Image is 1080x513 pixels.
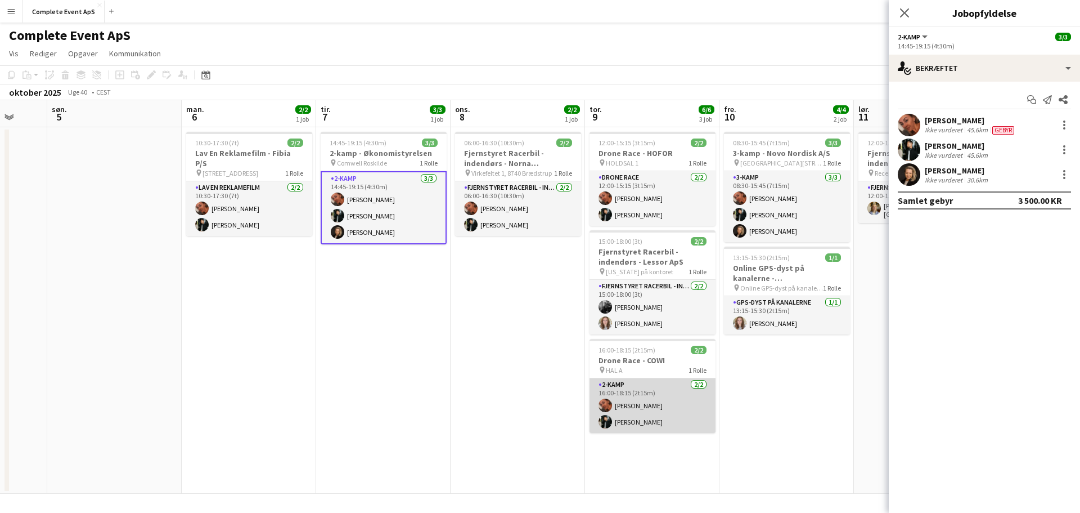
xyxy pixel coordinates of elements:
h3: 3-kamp - Novo Nordisk A/S [724,148,850,158]
app-card-role: 2-kamp2/216:00-18:15 (2t15m)[PERSON_NAME][PERSON_NAME] [589,378,715,433]
span: 1 Rolle [823,284,841,292]
div: Teamet har forskellige gebyrer end i rollen [990,126,1016,135]
span: lør. [858,104,870,114]
h3: Fjernstyret Racerbil - indendørs - Norna Playgrounds A/S [455,148,581,168]
span: 4/4 [833,105,849,114]
div: Ikke vurderet [925,126,965,135]
app-job-card: 10:30-17:30 (7t)2/2Lav En Reklamefilm - Fibia P/S [STREET_ADDRESS]1 RolleLav En Reklamefilm2/210:... [186,132,312,236]
div: Bekræftet [889,55,1080,82]
div: 45.6km [965,151,990,159]
span: 2/2 [295,105,311,114]
div: Ikke vurderet [925,176,965,184]
div: 45.6km [965,126,990,135]
app-job-card: 12:00-15:00 (3t)1/1Fjernstyret Racerbil - indendørs - [PERSON_NAME] Receptionen her på kontoret1 ... [858,132,984,223]
span: HOLDSAL 1 [606,159,638,167]
span: HAL A [606,366,623,374]
button: Complete Event ApS [23,1,105,23]
span: 2/2 [691,237,706,246]
span: tir. [321,104,331,114]
span: 12:00-15:00 (3t) [867,139,911,147]
div: 16:00-18:15 (2t15m)2/2Drone Race - COWI HAL A1 Rolle2-kamp2/216:00-18:15 (2t15m)[PERSON_NAME][PER... [589,339,715,433]
div: Samlet gebyr [898,195,953,206]
span: 1 Rolle [688,267,706,276]
span: 1 Rolle [688,366,706,374]
span: Vis [9,48,19,59]
span: 2/2 [691,346,706,354]
app-card-role: Fjernstyret Racerbil - indendørs1/112:00-15:00 (3t)[PERSON_NAME][GEOGRAPHIC_DATA] [858,181,984,223]
span: 1/1 [825,253,841,262]
span: 2/2 [564,105,580,114]
span: Opgaver [68,48,98,59]
span: 7 [319,110,331,123]
span: Rediger [30,48,57,59]
app-card-role: Fjernstyret Racerbil - indendørs2/215:00-18:00 (3t)[PERSON_NAME][PERSON_NAME] [589,280,715,334]
h3: Drone Race - COWI [589,355,715,365]
h3: Online GPS-dyst på kanalerne - Udenrigsministeriet [724,263,850,283]
app-job-card: 12:00-15:15 (3t15m)2/2Drone Race - HOFOR HOLDSAL 11 RolleDrone Race2/212:00-15:15 (3t15m)[PERSON_... [589,132,715,226]
div: 3 job [699,115,714,123]
span: 2-kamp [898,33,920,41]
span: 9 [588,110,602,123]
app-job-card: 08:30-15:45 (7t15m)3/33-kamp - Novo Nordisk A/S [GEOGRAPHIC_DATA][STREET_ADDRESS][GEOGRAPHIC_DATA... [724,132,850,242]
app-card-role: Lav En Reklamefilm2/210:30-17:30 (7t)[PERSON_NAME][PERSON_NAME] [186,181,312,236]
span: Kommunikation [109,48,161,59]
span: 08:30-15:45 (7t15m) [733,139,790,147]
div: 14:45-19:15 (4t30m) [898,42,1071,50]
span: 1 Rolle [554,169,572,177]
span: [STREET_ADDRESS] [202,169,258,177]
app-card-role: GPS-dyst på kanalerne1/113:15-15:30 (2t15m)[PERSON_NAME] [724,296,850,334]
a: Rediger [25,46,61,61]
div: 3 500.00 KR [1018,195,1062,206]
div: 1 job [565,115,579,123]
app-card-role: Fjernstyret Racerbil - indendørs2/206:00-16:30 (10t30m)[PERSON_NAME][PERSON_NAME] [455,181,581,236]
span: 3/3 [430,105,445,114]
span: 2/2 [287,139,303,147]
a: Opgaver [64,46,102,61]
div: [PERSON_NAME] [925,166,990,176]
span: 3/3 [1055,33,1071,41]
span: 6 [184,110,204,123]
span: ons. [455,104,470,114]
span: 1 Rolle [688,159,706,167]
h3: Jobopfyldelse [889,6,1080,20]
span: 12:00-15:15 (3t15m) [598,139,655,147]
span: tor. [589,104,602,114]
span: Virkefeltet 1, 8740 Brædstrup [471,169,552,177]
div: Ikke vurderet [925,151,965,159]
h3: Fjernstyret Racerbil - indendørs - [PERSON_NAME] [858,148,984,168]
div: [PERSON_NAME] [925,115,1016,126]
h3: 2-kamp - Økonomistyrelsen [321,148,447,158]
app-job-card: 06:00-16:30 (10t30m)2/2Fjernstyret Racerbil - indendørs - Norna Playgrounds A/S Virkefeltet 1, 87... [455,132,581,236]
span: 14:45-19:15 (4t30m) [330,139,386,147]
app-card-role: 2-kamp3/314:45-19:15 (4t30m)[PERSON_NAME][PERSON_NAME][PERSON_NAME] [321,171,447,244]
span: 1 Rolle [823,159,841,167]
span: [GEOGRAPHIC_DATA][STREET_ADDRESS][GEOGRAPHIC_DATA] [740,159,823,167]
span: 3/3 [422,139,438,147]
span: [US_STATE] på kontoret [606,267,673,276]
span: Uge 40 [64,88,92,96]
div: 30.6km [965,176,990,184]
span: 10:30-17:30 (7t) [195,139,239,147]
span: 2/2 [691,139,706,147]
button: 2-kamp [898,33,929,41]
span: 15:00-18:00 (3t) [598,237,642,246]
span: 1 Rolle [420,159,438,167]
h3: Fjernstyret Racerbil - indendørs - Lessor ApS [589,247,715,267]
span: 3/3 [825,139,841,147]
a: Kommunikation [105,46,165,61]
h3: Lav En Reklamefilm - Fibia P/S [186,148,312,168]
span: 16:00-18:15 (2t15m) [598,346,655,354]
div: CEST [96,88,111,96]
span: 11 [857,110,870,123]
span: man. [186,104,204,114]
span: 2/2 [556,139,572,147]
span: fre. [724,104,736,114]
span: 10 [722,110,736,123]
div: 13:15-15:30 (2t15m)1/1Online GPS-dyst på kanalerne - Udenrigsministeriet Online GPS-dyst på kanal... [724,247,850,334]
span: Comwell Roskilde [337,159,387,167]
